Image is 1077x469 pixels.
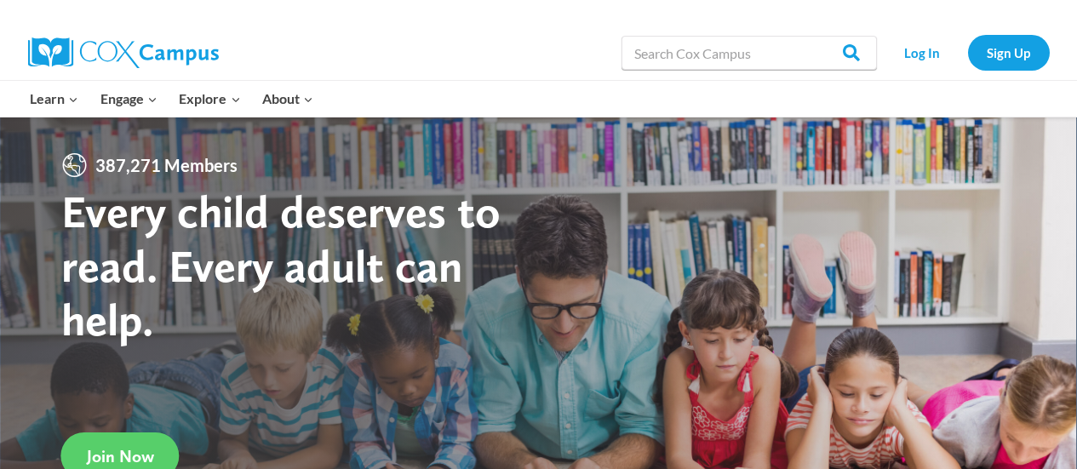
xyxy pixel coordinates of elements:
[28,37,219,68] img: Cox Campus
[262,88,313,110] span: About
[968,35,1050,70] a: Sign Up
[179,88,240,110] span: Explore
[885,35,1050,70] nav: Secondary Navigation
[100,88,158,110] span: Engage
[87,446,154,466] span: Join Now
[61,184,501,346] strong: Every child deserves to read. Every adult can help.
[622,36,877,70] input: Search Cox Campus
[885,35,960,70] a: Log In
[89,152,244,179] span: 387,271 Members
[20,81,324,117] nav: Primary Navigation
[30,88,78,110] span: Learn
